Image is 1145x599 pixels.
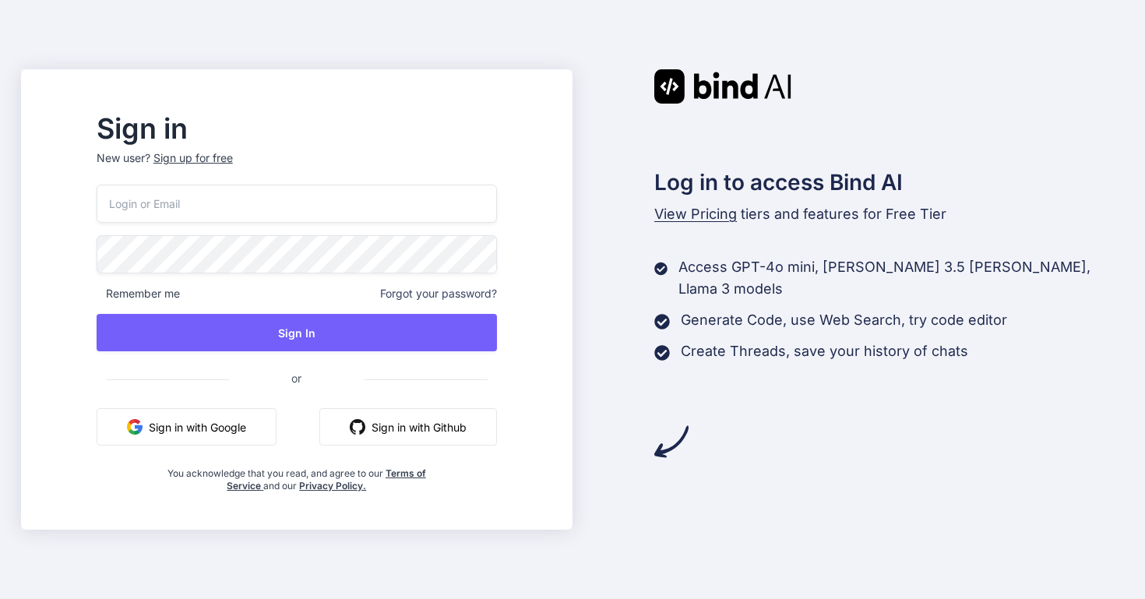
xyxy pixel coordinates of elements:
img: github [350,419,365,435]
img: Bind AI logo [654,69,791,104]
h2: Sign in [97,116,497,141]
span: View Pricing [654,206,737,222]
button: Sign in with Github [319,408,497,446]
img: arrow [654,425,689,459]
span: Forgot your password? [380,286,497,301]
a: Terms of Service [227,467,426,492]
span: or [229,359,364,397]
p: Create Threads, save your history of chats [681,340,968,362]
p: tiers and features for Free Tier [654,203,1125,225]
p: Access GPT-4o mini, [PERSON_NAME] 3.5 [PERSON_NAME], Llama 3 models [678,256,1124,300]
img: google [127,419,143,435]
a: Privacy Policy. [299,480,366,492]
button: Sign In [97,314,497,351]
div: You acknowledge that you read, and agree to our and our [163,458,430,492]
p: New user? [97,150,497,185]
p: Generate Code, use Web Search, try code editor [681,309,1007,331]
div: Sign up for free [153,150,233,166]
span: Remember me [97,286,180,301]
input: Login or Email [97,185,497,223]
button: Sign in with Google [97,408,277,446]
h2: Log in to access Bind AI [654,166,1125,199]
